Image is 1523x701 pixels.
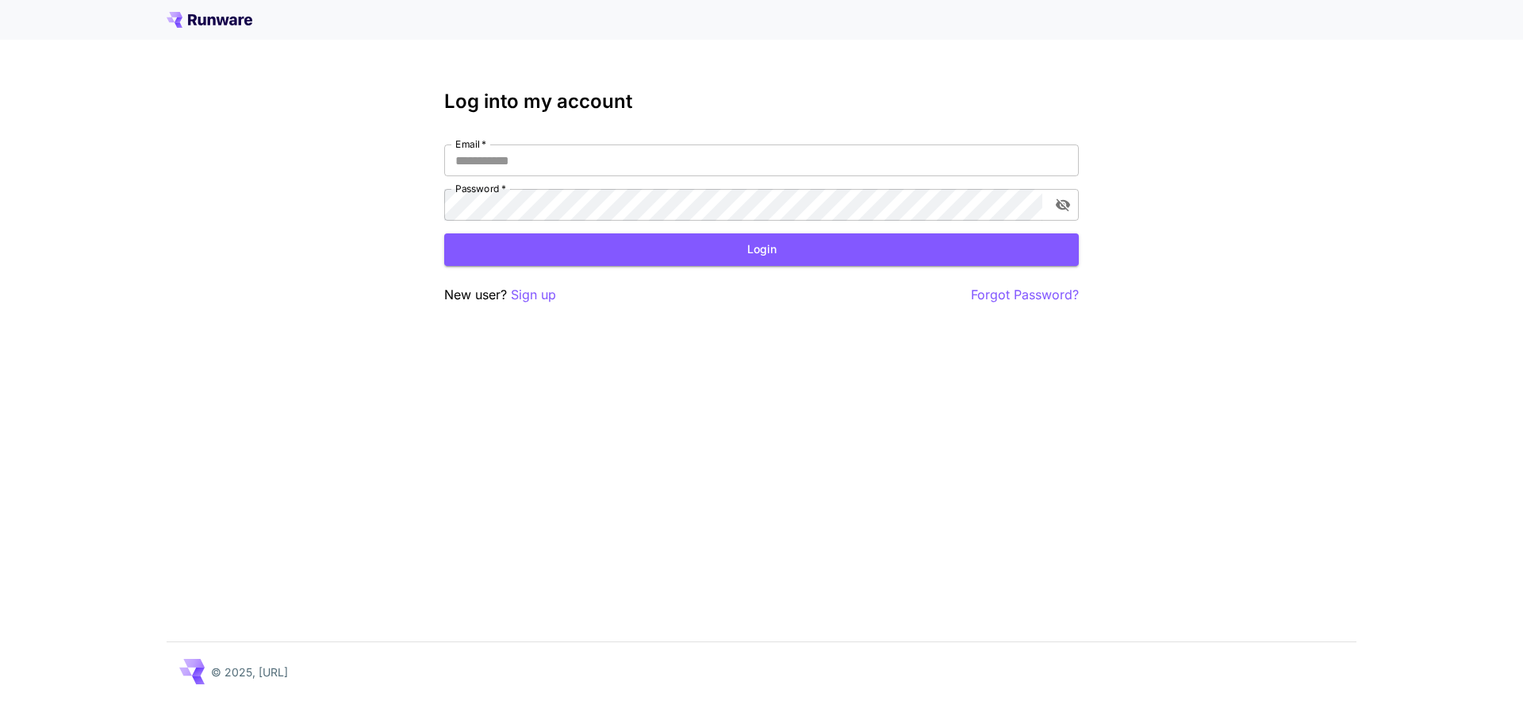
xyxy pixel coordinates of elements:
label: Email [455,137,486,151]
h3: Log into my account [444,91,1079,113]
label: Password [455,182,506,195]
button: Forgot Password? [971,285,1079,305]
p: © 2025, [URL] [211,664,288,680]
p: New user? [444,285,556,305]
button: toggle password visibility [1049,191,1077,219]
button: Sign up [511,285,556,305]
button: Login [444,233,1079,266]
